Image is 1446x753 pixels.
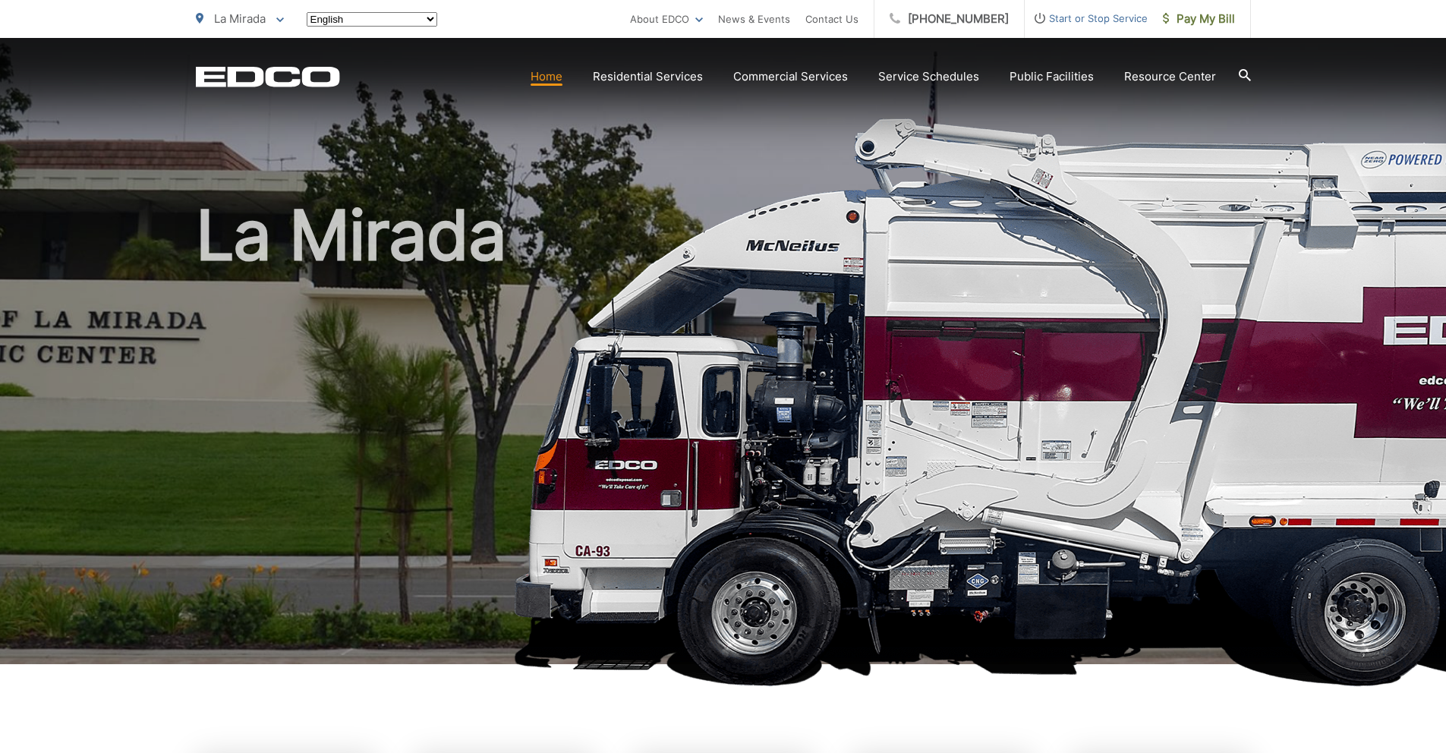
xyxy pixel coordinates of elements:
a: Resource Center [1124,68,1216,86]
a: Contact Us [805,10,858,28]
a: Residential Services [593,68,703,86]
h1: La Mirada [196,197,1251,678]
a: About EDCO [630,10,703,28]
span: Pay My Bill [1163,10,1235,28]
a: Service Schedules [878,68,979,86]
a: Public Facilities [1010,68,1094,86]
a: EDCD logo. Return to the homepage. [196,66,340,87]
a: Home [531,68,562,86]
select: Select a language [307,12,437,27]
a: News & Events [718,10,790,28]
span: La Mirada [214,11,266,26]
a: Commercial Services [733,68,848,86]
